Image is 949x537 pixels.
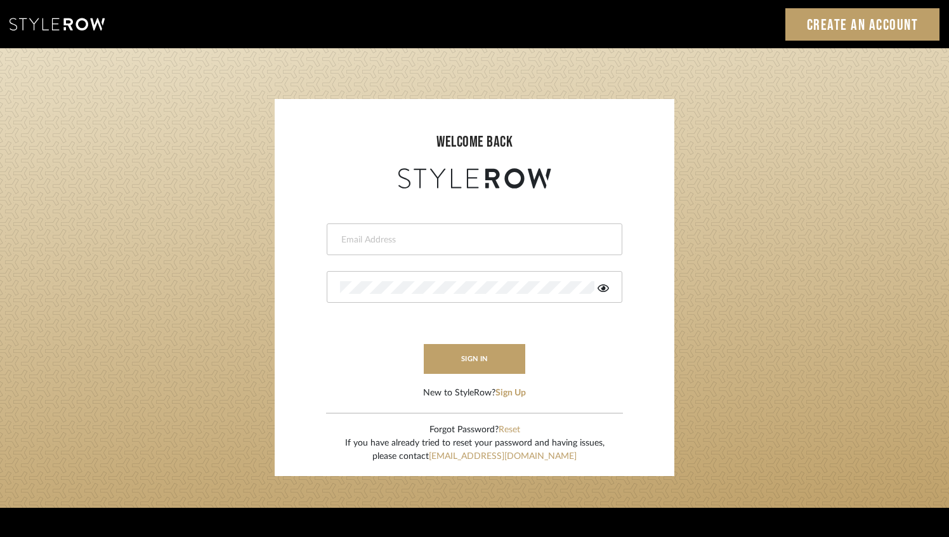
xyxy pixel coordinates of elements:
div: Forgot Password? [345,423,605,437]
button: sign in [424,344,525,374]
a: [EMAIL_ADDRESS][DOMAIN_NAME] [429,452,577,461]
div: New to StyleRow? [423,387,526,400]
button: Sign Up [495,387,526,400]
div: If you have already tried to reset your password and having issues, please contact [345,437,605,463]
a: Create an Account [785,8,940,41]
button: Reset [499,423,520,437]
input: Email Address [340,234,606,246]
div: welcome back [287,131,662,154]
